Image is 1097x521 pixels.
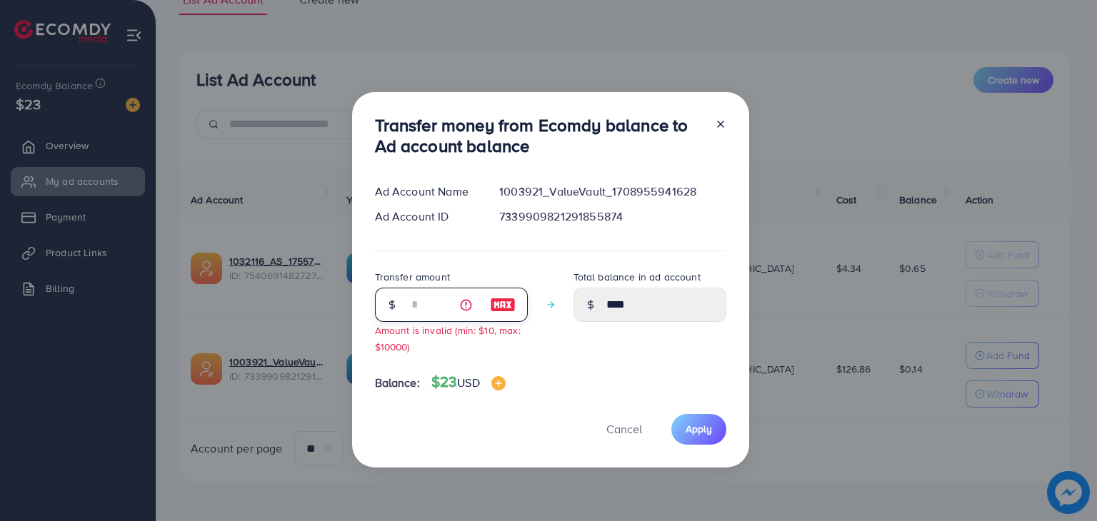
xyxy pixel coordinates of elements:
div: 1003921_ValueVault_1708955941628 [488,183,737,200]
div: 7339909821291855874 [488,208,737,225]
h4: $23 [431,373,506,391]
button: Apply [671,414,726,445]
img: image [491,376,506,390]
span: Cancel [606,421,642,437]
span: Apply [686,422,712,436]
label: Transfer amount [375,270,450,284]
div: Ad Account Name [364,183,489,200]
h3: Transfer money from Ecomdy balance to Ad account balance [375,115,703,156]
small: Amount is invalid (min: $10, max: $10000) [375,323,521,353]
button: Cancel [588,414,660,445]
span: USD [457,375,479,390]
label: Total balance in ad account [573,270,701,284]
div: Ad Account ID [364,208,489,225]
span: Balance: [375,375,420,391]
img: image [490,296,516,313]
